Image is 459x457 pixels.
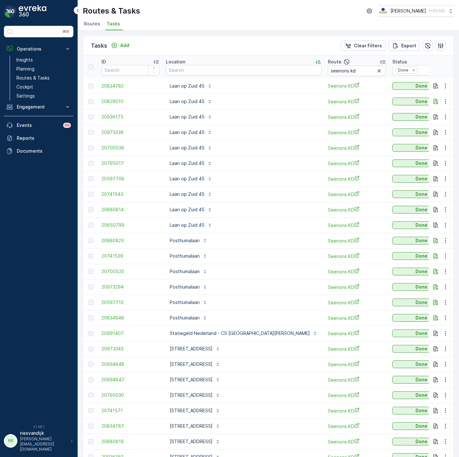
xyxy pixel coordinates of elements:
button: Done [392,144,450,152]
span: Seenons KD [328,82,386,89]
button: Done [392,237,450,244]
div: RR [5,436,16,446]
a: Seenons KD [328,330,386,337]
a: 20991407 [101,330,159,337]
a: Planning [14,64,73,73]
p: Posthumalaan [170,237,200,244]
a: Seenons KD [328,376,386,383]
p: Done [416,191,427,197]
p: Done [416,299,427,306]
p: Statiegeld Nederland - CS [GEOGRAPHIC_DATA][PERSON_NAME] [170,330,310,337]
p: Add [120,42,129,49]
p: Done [416,330,427,337]
p: Operations [17,46,61,52]
p: Done [416,423,427,429]
p: riesvandijk [20,430,68,436]
img: logo [4,5,17,18]
button: Done [392,82,450,90]
img: logo_dark-DEwI_e13.png [19,5,46,18]
button: Posthumalaan [166,313,211,323]
p: Laan op Zuid 45 [170,206,205,213]
span: 20880814 [101,206,159,213]
button: Done [392,113,450,121]
p: [PERSON_NAME] [390,8,426,14]
div: Toggle Row Selected [88,408,93,413]
span: Seenons KD [328,206,386,213]
span: Seenons KD [328,129,386,136]
a: 20694648 [101,361,159,367]
span: Seenons KD [328,315,386,321]
p: Laan op Zuid 45 [170,114,205,120]
div: Toggle Row Selected [88,207,93,212]
a: 20597706 [101,176,159,182]
span: Seenons KD [328,423,386,430]
a: Insights [14,55,73,64]
a: Reports [4,132,73,145]
a: 20834782 [101,83,159,89]
span: Seenons KD [328,98,386,105]
a: 20834787 [101,423,159,429]
p: Laan op Zuid 45 [170,176,205,182]
div: Toggle Row Selected [88,83,93,89]
p: Done [416,315,427,321]
span: Seenons KD [328,222,386,229]
span: 20650799 [101,222,159,228]
img: basis-logo_rgb2x.png [378,7,388,14]
button: Clear Filters [341,41,386,51]
div: Toggle Row Selected [88,114,93,119]
button: [STREET_ADDRESS] [166,436,224,447]
a: 20880823 [101,237,159,244]
p: Done [416,145,427,151]
p: Laan op Zuid 45 [170,98,205,105]
div: Done [396,67,409,73]
p: [STREET_ADDRESS] [170,392,213,398]
p: Done [416,129,427,136]
a: Documents [4,145,73,157]
button: Done [392,376,450,384]
span: 20795030 [101,392,159,398]
button: Done [392,206,450,214]
input: Search [166,65,321,75]
a: Cockpit [14,82,73,91]
p: Settings [16,93,35,99]
button: Done [392,221,450,229]
button: Laan op Zuid 45 [166,81,216,91]
a: 20700535 [101,268,159,275]
button: Done [392,268,450,275]
a: 20741543 [101,191,159,197]
p: Done [416,176,427,182]
div: Toggle Row Selected [88,393,93,398]
div: Toggle Row Selected [88,362,93,367]
a: Seenons KD [328,392,386,399]
a: Seenons KD [328,407,386,414]
p: Laan op Zuid 45 [170,129,205,136]
button: Laan op Zuid 45 [166,96,216,107]
div: Toggle Row Selected [88,161,93,166]
button: Done [392,299,450,306]
a: Routes & Tasks [14,73,73,82]
button: Done [392,159,450,167]
a: Seenons KD [328,145,386,151]
span: 20880819 [101,438,159,445]
p: Events [17,122,59,129]
button: Posthumalaan [166,251,211,261]
button: Done [392,422,450,430]
button: Posthumalaan [166,282,211,292]
button: Done [392,190,450,198]
a: Seenons KD [328,361,386,368]
span: Seenons KD [328,237,386,244]
a: Settings [14,91,73,100]
a: Seenons KD [328,191,386,198]
a: 20795017 [101,160,159,167]
p: Engagement [17,104,61,110]
p: Cockpit [16,84,33,90]
a: 20834848 [101,315,159,321]
p: Tasks [91,41,107,50]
